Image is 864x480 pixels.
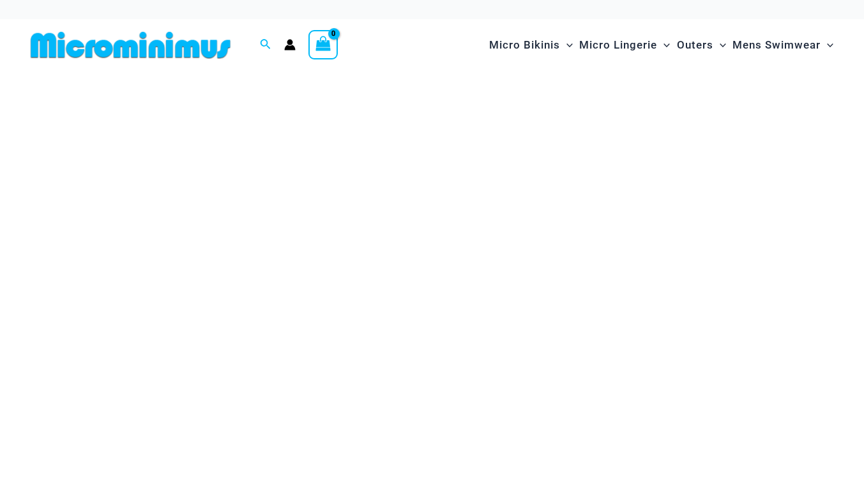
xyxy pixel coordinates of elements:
a: View Shopping Cart, empty [308,30,338,59]
a: Search icon link [260,37,271,53]
span: Menu Toggle [821,29,833,61]
a: OutersMenu ToggleMenu Toggle [674,26,729,65]
span: Micro Bikinis [489,29,560,61]
a: Micro BikinisMenu ToggleMenu Toggle [486,26,576,65]
img: MM SHOP LOGO FLAT [26,31,236,59]
span: Mens Swimwear [732,29,821,61]
span: Menu Toggle [713,29,726,61]
nav: Site Navigation [484,24,838,66]
span: Menu Toggle [657,29,670,61]
span: Outers [677,29,713,61]
a: Account icon link [284,39,296,50]
span: Menu Toggle [560,29,573,61]
a: Micro LingerieMenu ToggleMenu Toggle [576,26,673,65]
span: Micro Lingerie [579,29,657,61]
a: Mens SwimwearMenu ToggleMenu Toggle [729,26,837,65]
